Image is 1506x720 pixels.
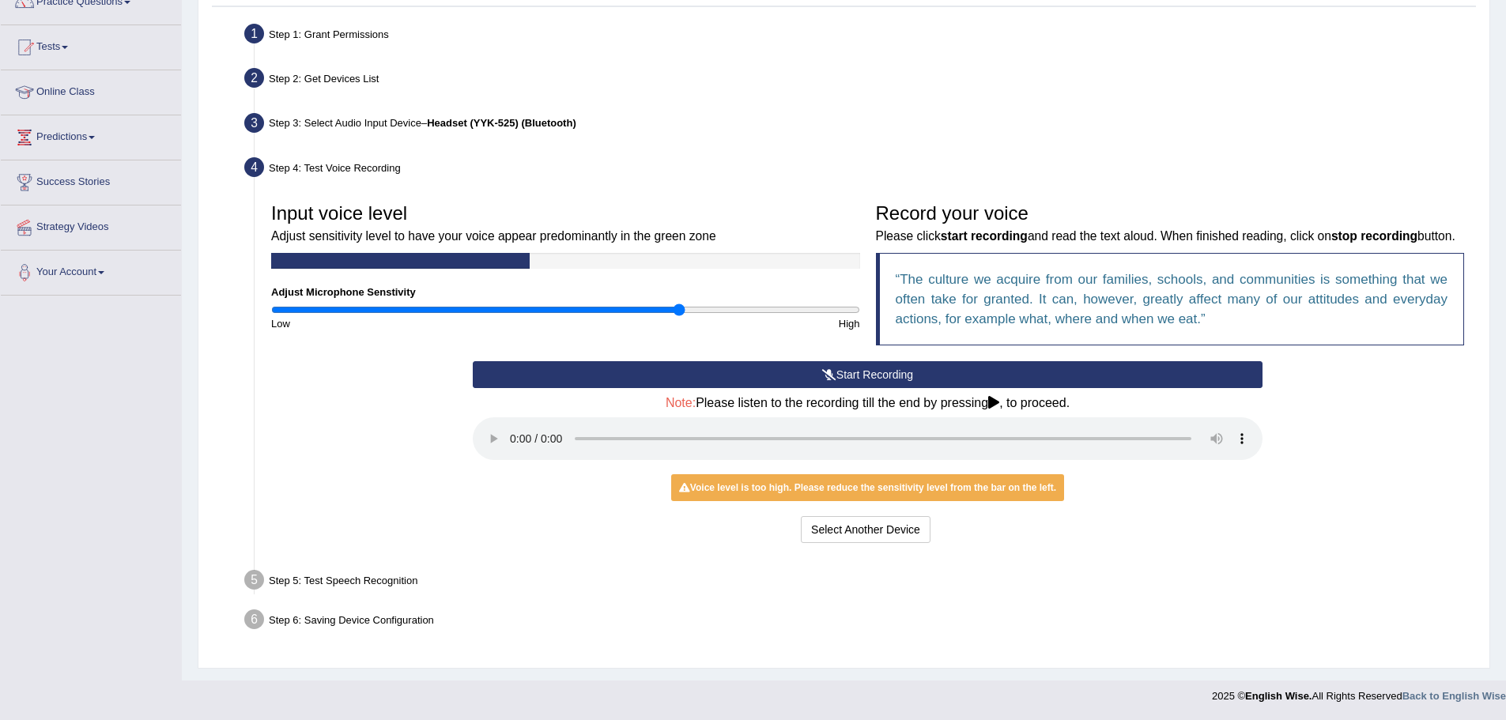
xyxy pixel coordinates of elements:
[237,153,1482,187] div: Step 4: Test Voice Recording
[421,117,576,129] span: –
[565,316,867,331] div: High
[1,70,181,110] a: Online Class
[237,19,1482,54] div: Step 1: Grant Permissions
[1212,680,1506,703] div: 2025 © All Rights Reserved
[271,229,716,243] small: Adjust sensitivity level to have your voice appear predominantly in the green zone
[1245,690,1312,702] strong: English Wise.
[263,316,565,331] div: Low
[237,605,1482,639] div: Step 6: Saving Device Configuration
[801,516,930,543] button: Select Another Device
[941,229,1028,243] b: start recording
[271,203,860,245] h3: Input voice level
[1,25,181,65] a: Tests
[427,117,576,129] b: Headset (YYK-525) (Bluetooth)
[237,565,1482,600] div: Step 5: Test Speech Recognition
[473,361,1263,388] button: Start Recording
[237,63,1482,98] div: Step 2: Get Devices List
[1331,229,1417,243] b: stop recording
[1,115,181,155] a: Predictions
[876,229,1455,243] small: Please click and read the text aloud. When finished reading, click on button.
[1,160,181,200] a: Success Stories
[896,272,1448,326] q: The culture we acquire from our families, schools, and communities is something that we often tak...
[1,251,181,290] a: Your Account
[1402,690,1506,702] a: Back to English Wise
[237,108,1482,143] div: Step 3: Select Audio Input Device
[473,396,1263,410] h4: Please listen to the recording till the end by pressing , to proceed.
[666,396,696,409] span: Note:
[876,203,1465,245] h3: Record your voice
[271,285,416,300] label: Adjust Microphone Senstivity
[671,474,1064,501] div: Voice level is too high. Please reduce the sensitivity level from the bar on the left.
[1,205,181,245] a: Strategy Videos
